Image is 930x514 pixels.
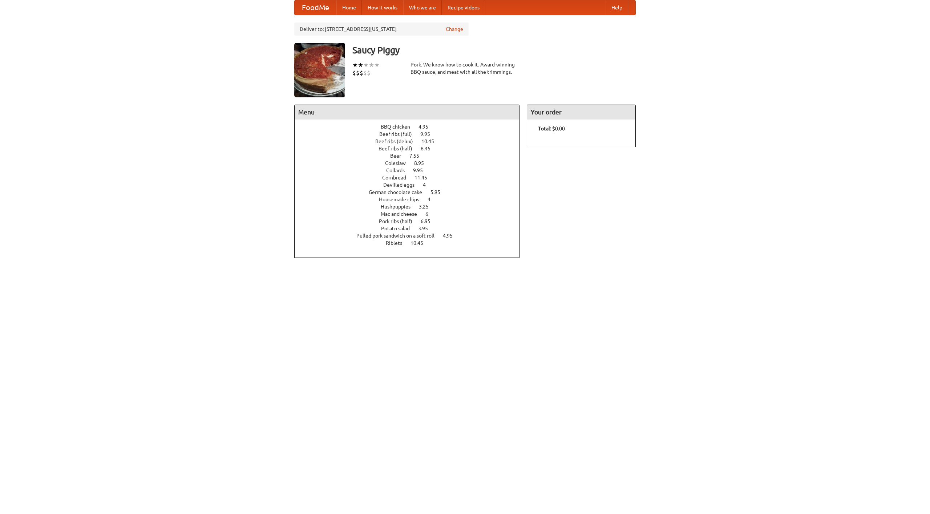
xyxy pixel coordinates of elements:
span: German chocolate cake [369,189,429,195]
a: How it works [362,0,403,15]
span: 4.95 [443,233,460,239]
b: Total: $0.00 [538,126,565,131]
span: 9.95 [413,167,430,173]
h3: Saucy Piggy [352,43,636,57]
span: 6.95 [421,218,438,224]
li: $ [360,69,363,77]
span: 4.95 [418,124,436,130]
span: 10.45 [421,138,441,144]
span: Devilled eggs [383,182,422,188]
span: 7.55 [409,153,426,159]
a: FoodMe [295,0,336,15]
span: Riblets [386,240,409,246]
li: ★ [369,61,374,69]
a: Potato salad 3.95 [381,226,441,231]
span: 6.45 [421,146,438,151]
span: 9.95 [420,131,437,137]
span: Potato salad [381,226,417,231]
a: Pulled pork sandwich on a soft roll 4.95 [356,233,466,239]
div: Deliver to: [STREET_ADDRESS][US_STATE] [294,23,469,36]
span: Beef ribs (full) [379,131,419,137]
a: Beef ribs (delux) 10.45 [375,138,448,144]
li: ★ [374,61,380,69]
span: Hushpuppies [381,204,418,210]
span: 6 [425,211,436,217]
span: 8.95 [414,160,431,166]
a: Pork ribs (half) 6.95 [379,218,444,224]
span: Beef ribs (delux) [375,138,420,144]
span: Housemade chips [379,197,426,202]
li: $ [363,69,367,77]
a: Beef ribs (half) 6.45 [379,146,444,151]
a: Coleslaw 8.95 [385,160,437,166]
a: Cornbread 11.45 [382,175,441,181]
a: Riblets 10.45 [386,240,437,246]
a: Mac and cheese 6 [381,211,442,217]
a: Help [606,0,628,15]
span: 10.45 [411,240,430,246]
a: Devilled eggs 4 [383,182,439,188]
a: German chocolate cake 5.95 [369,189,454,195]
li: ★ [363,61,369,69]
span: Beef ribs (half) [379,146,420,151]
a: Who we are [403,0,442,15]
a: Collards 9.95 [386,167,436,173]
a: BBQ chicken 4.95 [381,124,442,130]
span: 3.95 [418,226,435,231]
img: angular.jpg [294,43,345,97]
li: $ [352,69,356,77]
li: ★ [358,61,363,69]
span: Beer [390,153,408,159]
span: 3.25 [419,204,436,210]
a: Recipe videos [442,0,485,15]
span: 4 [428,197,438,202]
span: Pork ribs (half) [379,218,420,224]
a: Housemade chips 4 [379,197,444,202]
h4: Your order [527,105,635,120]
a: Home [336,0,362,15]
span: BBQ chicken [381,124,417,130]
span: Coleslaw [385,160,413,166]
a: Beef ribs (full) 9.95 [379,131,444,137]
a: Change [446,25,463,33]
li: ★ [352,61,358,69]
span: Collards [386,167,412,173]
li: $ [367,69,371,77]
span: Mac and cheese [381,211,424,217]
span: 11.45 [415,175,434,181]
span: 5.95 [430,189,448,195]
span: 4 [423,182,433,188]
div: Pork. We know how to cook it. Award-winning BBQ sauce, and meat with all the trimmings. [411,61,519,76]
h4: Menu [295,105,519,120]
span: Cornbread [382,175,413,181]
span: Pulled pork sandwich on a soft roll [356,233,442,239]
a: Hushpuppies 3.25 [381,204,442,210]
li: $ [356,69,360,77]
a: Beer 7.55 [390,153,433,159]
